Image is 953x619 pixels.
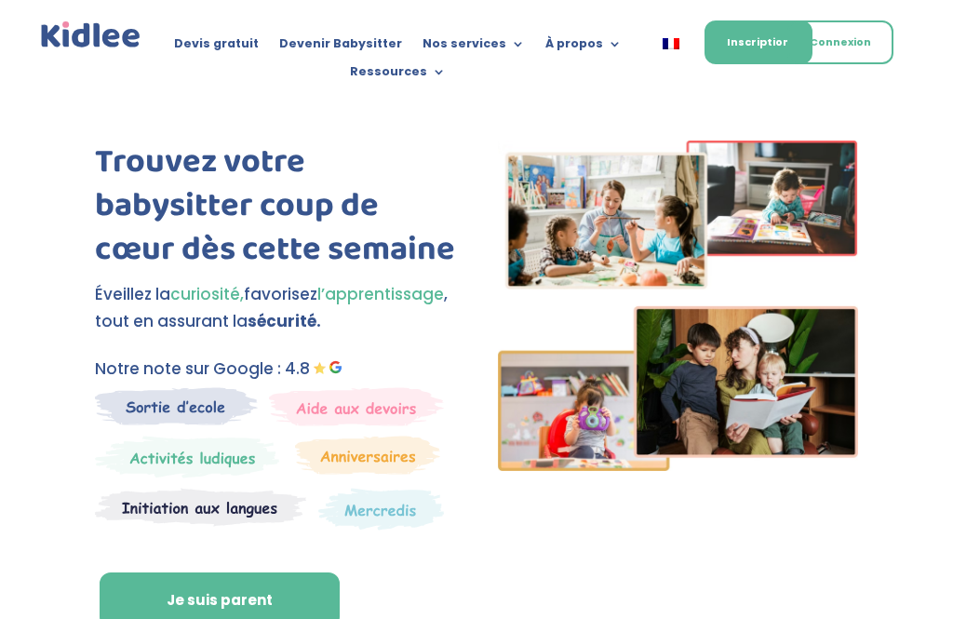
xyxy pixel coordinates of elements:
a: Nos services [423,37,525,58]
a: Connexion [787,20,893,64]
picture: Imgs-2 [498,454,858,477]
img: weekends [269,387,444,426]
img: Thematique [318,488,444,531]
h1: Trouvez votre babysitter coup de cœur dès cette semaine [95,141,455,280]
a: Devis gratuit [174,37,259,58]
p: Notre note sur Google : 4.8 [95,356,455,383]
img: Atelier thematique [95,488,306,527]
span: l’apprentissage [317,283,444,305]
img: Sortie decole [95,387,258,425]
a: Devenir Babysitter [279,37,402,58]
img: logo_kidlee_bleu [38,19,143,51]
strong: sécurité. [248,310,321,332]
a: Kidlee Logo [38,19,143,51]
img: Mercredi [95,436,279,478]
span: curiosité, [170,283,244,305]
img: Français [663,38,679,49]
a: Inscription [705,20,812,64]
a: Ressources [350,65,446,86]
a: À propos [545,37,622,58]
img: Anniversaire [295,436,440,475]
p: Éveillez la favorisez , tout en assurant la [95,281,455,335]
